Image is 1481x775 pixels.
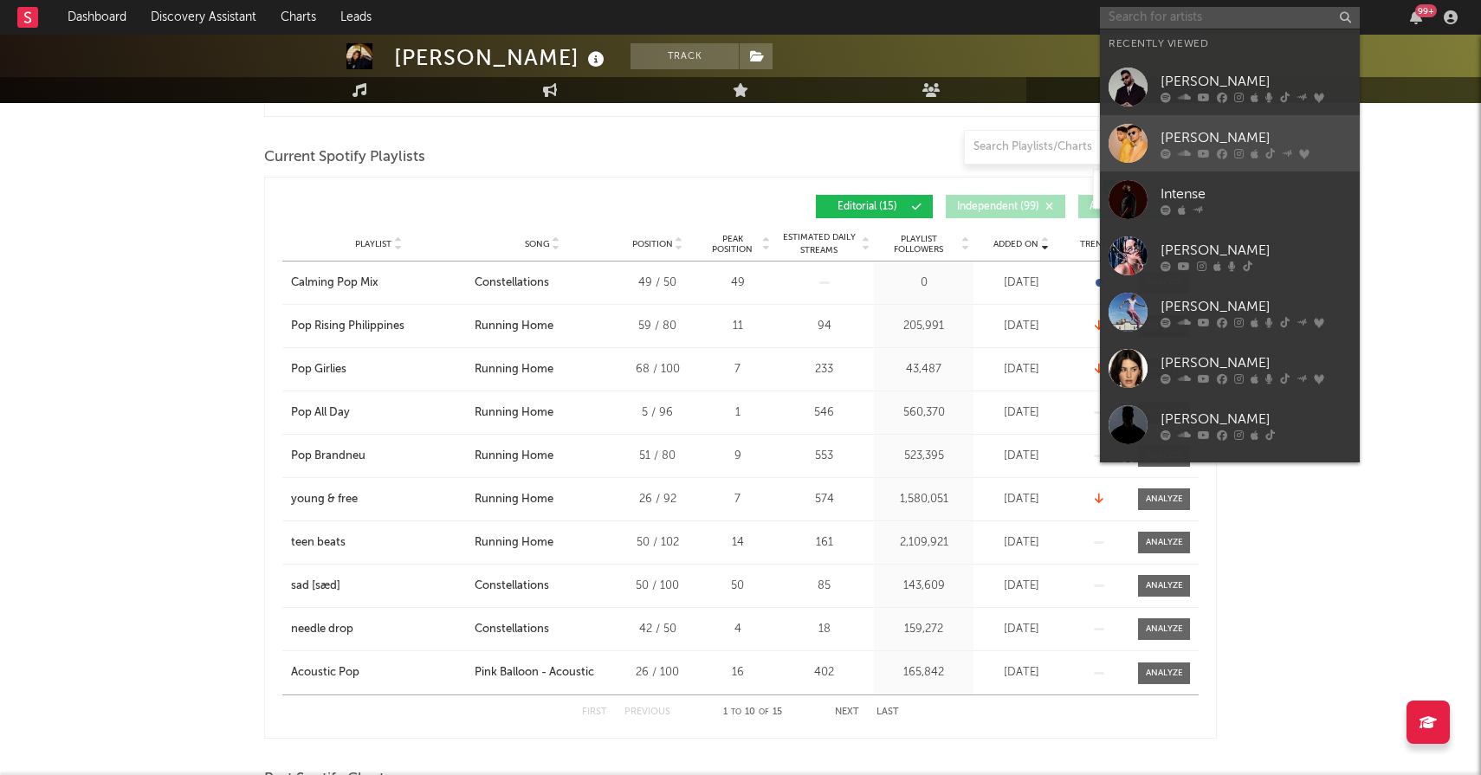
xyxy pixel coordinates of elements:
[779,448,870,465] div: 553
[705,318,770,335] div: 11
[291,621,466,638] a: needle drop
[779,578,870,595] div: 85
[878,361,969,378] div: 43,487
[835,707,859,717] button: Next
[705,621,770,638] div: 4
[394,43,609,72] div: [PERSON_NAME]
[779,664,870,681] div: 402
[731,708,741,716] span: to
[957,202,1039,212] span: Independent ( 99 )
[525,239,550,249] span: Song
[291,318,466,335] a: Pop Rising Philippines
[705,491,770,508] div: 7
[618,664,696,681] div: 26 / 100
[705,534,770,552] div: 14
[632,239,673,249] span: Position
[475,534,553,552] div: Running Home
[779,404,870,422] div: 546
[705,702,800,723] div: 1 10 15
[878,534,969,552] div: 2,109,921
[759,708,769,716] span: of
[1080,239,1109,249] span: Trend
[291,491,466,508] a: young & free
[355,239,391,249] span: Playlist
[1100,59,1360,115] a: [PERSON_NAME]
[291,448,365,465] div: Pop Brandneu
[475,448,553,465] div: Running Home
[618,448,696,465] div: 51 / 80
[618,404,696,422] div: 5 / 96
[705,234,760,255] span: Peak Position
[1161,240,1351,261] div: [PERSON_NAME]
[1100,453,1360,509] a: [PERSON_NAME]
[291,534,346,552] div: teen beats
[475,664,594,681] div: Pink Balloon - Acoustic
[1100,397,1360,453] a: [PERSON_NAME]
[291,361,466,378] a: Pop Girlies
[779,621,870,638] div: 18
[1100,171,1360,228] a: Intense
[978,318,1064,335] div: [DATE]
[705,664,770,681] div: 16
[618,274,696,292] div: 49 / 50
[291,274,466,292] a: Calming Pop Mix
[878,448,969,465] div: 523,395
[779,231,859,257] span: Estimated Daily Streams
[978,274,1064,292] div: [DATE]
[1161,352,1351,373] div: [PERSON_NAME]
[1410,10,1422,24] button: 99+
[1161,184,1351,204] div: Intense
[291,404,350,422] div: Pop All Day
[475,361,553,378] div: Running Home
[978,664,1064,681] div: [DATE]
[993,239,1038,249] span: Added On
[475,621,549,638] div: Constellations
[475,274,549,292] div: Constellations
[705,448,770,465] div: 9
[878,234,959,255] span: Playlist Followers
[291,578,466,595] a: sad [sæd]
[878,621,969,638] div: 159,272
[779,361,870,378] div: 233
[876,707,899,717] button: Last
[1090,202,1173,212] span: Algorithmic ( 412 )
[779,318,870,335] div: 94
[964,130,1180,165] input: Search Playlists/Charts
[582,707,607,717] button: First
[878,578,969,595] div: 143,609
[1415,4,1437,17] div: 99 +
[705,404,770,422] div: 1
[978,361,1064,378] div: [DATE]
[1161,409,1351,429] div: [PERSON_NAME]
[291,361,346,378] div: Pop Girlies
[291,448,466,465] a: Pop Brandneu
[816,195,933,218] button: Editorial(15)
[827,202,907,212] span: Editorial ( 15 )
[291,534,466,552] a: teen beats
[1100,115,1360,171] a: [PERSON_NAME]
[1078,195,1199,218] button: Algorithmic(412)
[1109,34,1351,55] div: Recently Viewed
[1100,7,1360,29] input: Search for artists
[631,43,739,69] button: Track
[291,664,466,681] a: Acoustic Pop
[1100,340,1360,397] a: [PERSON_NAME]
[878,274,969,292] div: 0
[475,318,553,335] div: Running Home
[475,491,553,508] div: Running Home
[475,578,549,595] div: Constellations
[1161,127,1351,148] div: [PERSON_NAME]
[705,578,770,595] div: 50
[291,491,358,508] div: young & free
[779,491,870,508] div: 574
[705,274,770,292] div: 49
[618,534,696,552] div: 50 / 102
[978,491,1064,508] div: [DATE]
[878,664,969,681] div: 165,842
[618,621,696,638] div: 42 / 50
[705,361,770,378] div: 7
[1161,296,1351,317] div: [PERSON_NAME]
[624,707,670,717] button: Previous
[978,448,1064,465] div: [DATE]
[475,404,553,422] div: Running Home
